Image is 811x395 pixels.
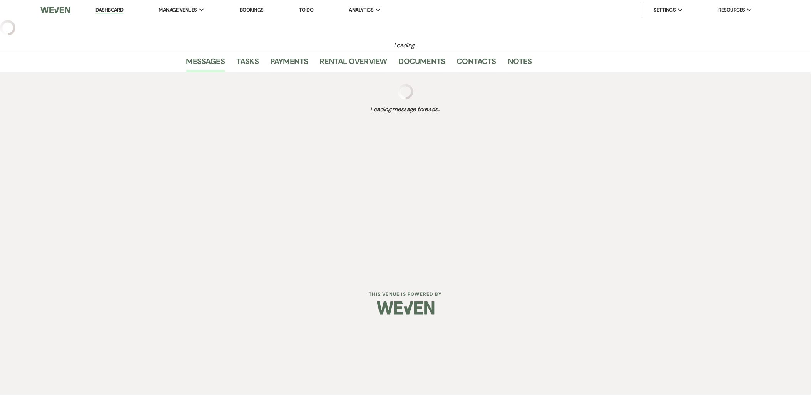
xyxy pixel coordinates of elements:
span: Loading message threads... [186,105,625,114]
a: Documents [399,55,445,72]
a: Payments [270,55,308,72]
span: Analytics [349,6,373,14]
a: Dashboard [95,7,123,14]
img: Weven Logo [377,295,435,321]
a: Messages [186,55,225,72]
a: Bookings [240,7,264,13]
a: To Do [299,7,313,13]
span: Settings [654,6,676,14]
img: loading spinner [398,84,413,99]
a: Rental Overview [320,55,387,72]
span: Resources [719,6,745,14]
a: Contacts [457,55,497,72]
span: Manage Venues [159,6,197,14]
a: Tasks [236,55,259,72]
img: Weven Logo [40,2,70,18]
a: Notes [508,55,532,72]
